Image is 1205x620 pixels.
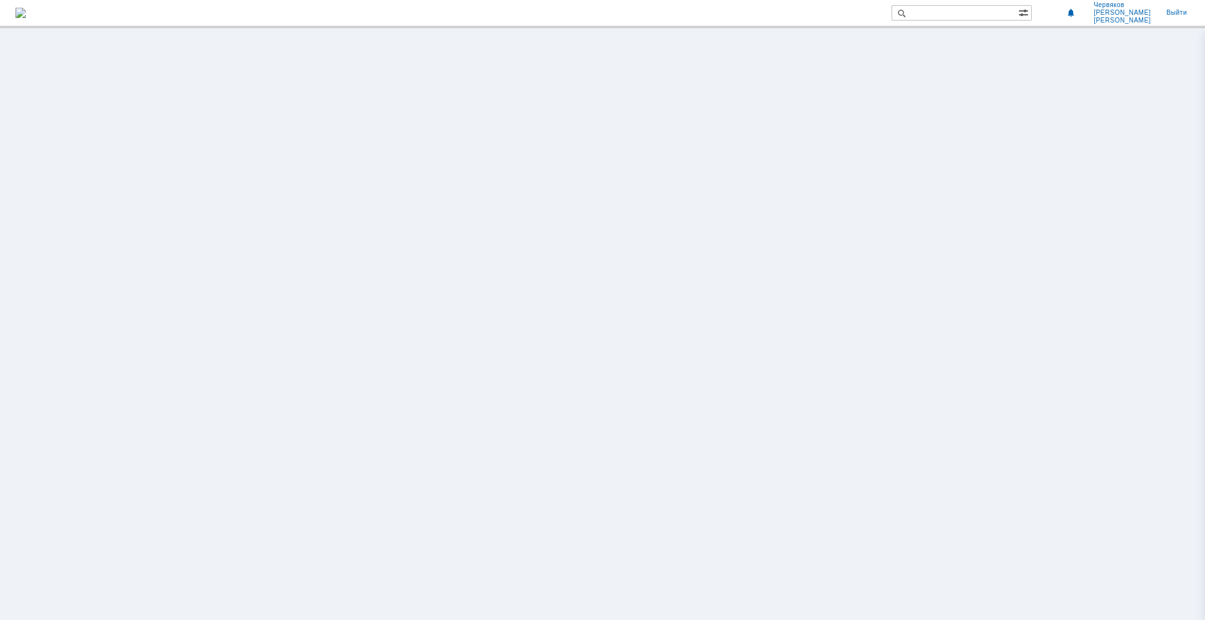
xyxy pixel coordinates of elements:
span: [PERSON_NAME] [1094,17,1151,24]
span: Червяков [1094,1,1151,9]
a: Перейти на домашнюю страницу [15,8,26,18]
span: [PERSON_NAME] [1094,9,1151,17]
img: logo [15,8,26,18]
span: Расширенный поиск [1018,6,1031,18]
